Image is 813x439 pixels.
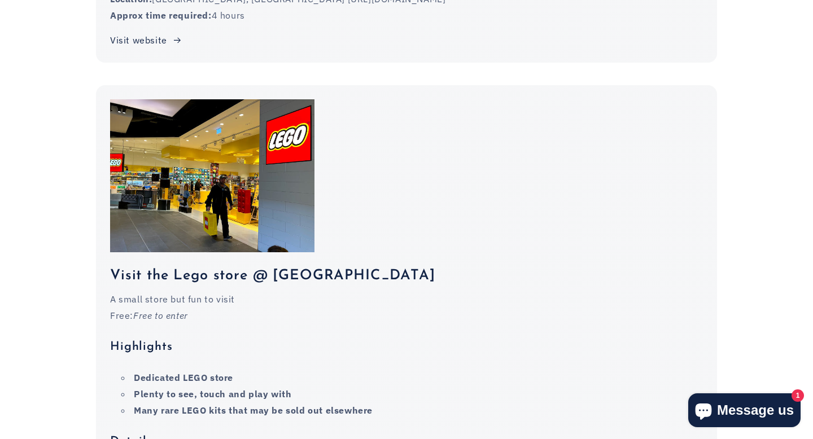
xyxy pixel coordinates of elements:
[134,388,291,400] strong: Plenty to see, touch and play with
[110,340,703,354] h4: Highlights
[110,291,703,308] p: A small store but fun to visit
[110,308,703,324] p: Free:
[134,372,233,383] strong: Dedicated LEGO store
[110,32,182,49] a: Visit website
[110,7,703,24] p: 4 hours
[134,405,373,416] strong: Many rare LEGO kits that may be sold out elsewhere
[110,10,212,21] strong: Approx time required:
[133,310,188,321] em: Free to enter
[685,393,804,430] inbox-online-store-chat: Shopify online store chat
[110,266,703,286] h3: Visit the Lego store @ [GEOGRAPHIC_DATA]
